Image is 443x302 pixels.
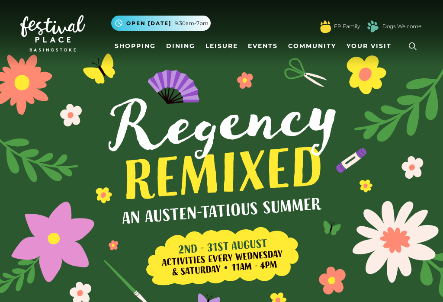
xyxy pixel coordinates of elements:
button: Open [DATE] 9.30am-7pm [111,16,211,31]
a: Shopping [111,38,159,54]
span: Your Visit [347,42,392,51]
a: Community [285,38,340,54]
span: Open [DATE] [126,19,171,27]
a: Events [244,38,281,54]
span: 9.30am-7pm [175,19,209,27]
a: FP Family [334,22,360,30]
img: Festival Place Logo [20,15,85,51]
a: Dogs Welcome! [382,22,423,30]
a: Dining [163,38,199,54]
a: Leisure [202,38,241,54]
a: Your Visit [343,38,399,54]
